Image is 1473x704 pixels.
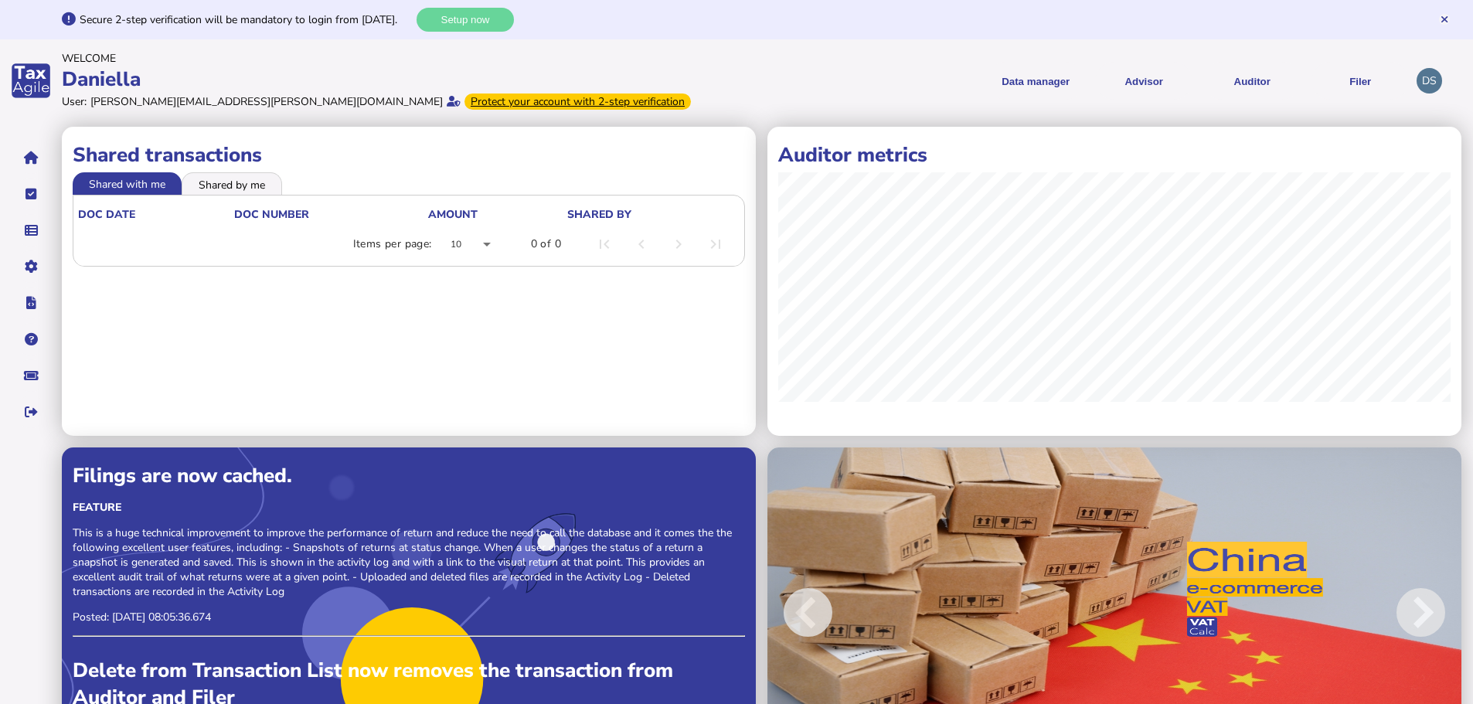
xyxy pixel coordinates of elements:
h1: Auditor metrics [778,141,1451,168]
div: doc number [234,207,427,222]
div: From Oct 1, 2025, 2-step verification will be required to login. Set it up now... [464,94,691,110]
button: Sign out [15,396,47,428]
menu: navigate products [740,62,1410,100]
div: shared by [567,207,631,222]
button: Filer [1311,62,1409,100]
div: Welcome [62,51,732,66]
div: Filings are now cached. [73,462,745,489]
i: Data manager [25,230,38,231]
li: Shared by me [182,172,282,194]
div: shared by [567,207,736,222]
div: Items per page: [353,236,432,252]
div: Feature [73,500,745,515]
i: Email verified [447,96,461,107]
button: Home [15,141,47,174]
div: Amount [428,207,478,222]
div: Profile settings [1417,68,1442,94]
button: Raise a support ticket [15,359,47,392]
p: Posted: [DATE] 08:05:36.674 [73,610,745,624]
div: doc date [78,207,135,222]
button: Developer hub links [15,287,47,319]
h1: Shared transactions [73,141,745,168]
button: Manage settings [15,250,47,283]
div: User: [62,94,87,109]
button: Shows a dropdown of VAT Advisor options [1095,62,1192,100]
button: Shows a dropdown of Data manager options [987,62,1084,100]
button: Data manager [15,214,47,247]
button: Tasks [15,178,47,210]
div: Amount [428,207,566,222]
button: Auditor [1203,62,1301,100]
div: Secure 2-step verification will be mandatory to login from [DATE]. [80,12,413,27]
div: [PERSON_NAME][EMAIL_ADDRESS][PERSON_NAME][DOMAIN_NAME] [90,94,443,109]
div: doc date [78,207,233,222]
p: This is a huge technical improvement to improve the performance of return and reduce the need to ... [73,525,745,599]
div: 0 of 0 [531,236,561,252]
div: Daniella [62,66,732,93]
li: Shared with me [73,172,182,194]
button: Help pages [15,323,47,355]
button: Setup now [417,8,514,32]
button: Hide message [1439,14,1450,25]
div: doc number [234,207,309,222]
